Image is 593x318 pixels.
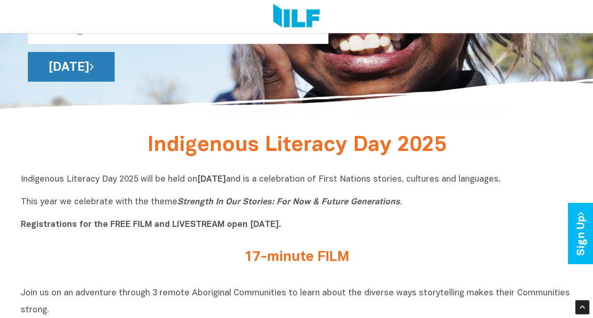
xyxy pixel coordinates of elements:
span: Indigenous Literacy Day 2025 [147,136,446,155]
div: Scroll Back to Top [575,300,589,314]
a: [DATE] [28,52,115,82]
b: Registrations for the FREE FILM and LIVESTREAM open [DATE]. [21,221,281,229]
b: [DATE] [197,176,226,184]
i: Strength In Our Stories: For Now & Future Generations [177,198,400,206]
span: Join us on an adventure through 3 remote Aboriginal Communities to learn about the diverse ways s... [21,289,570,314]
h2: 17-minute FILM [120,250,474,265]
p: Indigenous Literacy Day 2025 will be held on and is a celebration of First Nations stories, cultu... [21,174,573,231]
img: Logo [273,4,320,29]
